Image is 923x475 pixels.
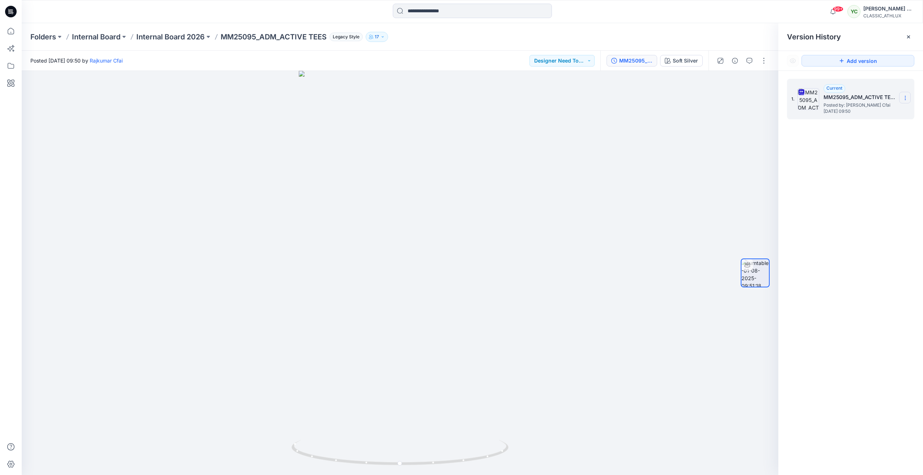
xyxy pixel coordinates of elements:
div: Soft Silver [673,57,698,65]
span: Current [826,85,842,91]
div: CLASSIC_ATHLUX [863,13,914,18]
div: [PERSON_NAME] Cfai [863,4,914,13]
p: 17 [375,33,379,41]
span: 1. [791,96,795,102]
span: Version History [787,33,841,41]
div: MM25095_ADM_ACTIVE TEES [619,57,652,65]
button: Legacy Style [327,32,363,42]
a: Rajkumar Cfai [90,57,123,64]
button: MM25095_ADM_ACTIVE TEES [607,55,657,67]
span: Posted [DATE] 09:50 by [30,57,123,64]
button: Add version [801,55,914,67]
button: Soft Silver [660,55,703,67]
p: MM25095_ADM_ACTIVE TEES [221,32,327,42]
button: Show Hidden Versions [787,55,799,67]
span: 99+ [833,6,843,12]
img: MM25095_ADM_ACTIVE TEES [797,88,819,110]
a: Internal Board 2026 [136,32,205,42]
span: [DATE] 09:50 [824,109,896,114]
a: Folders [30,32,56,42]
span: Legacy Style [329,33,363,41]
button: 17 [366,32,388,42]
button: Close [906,34,911,40]
div: YC [847,5,860,18]
h5: MM25095_ADM_ACTIVE TEES [824,93,896,102]
button: Details [729,55,741,67]
a: Internal Board [72,32,120,42]
span: Posted by: Rajkumar Cfai [824,102,896,109]
img: turntable-01-08-2025-09:51:18 [741,259,769,287]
